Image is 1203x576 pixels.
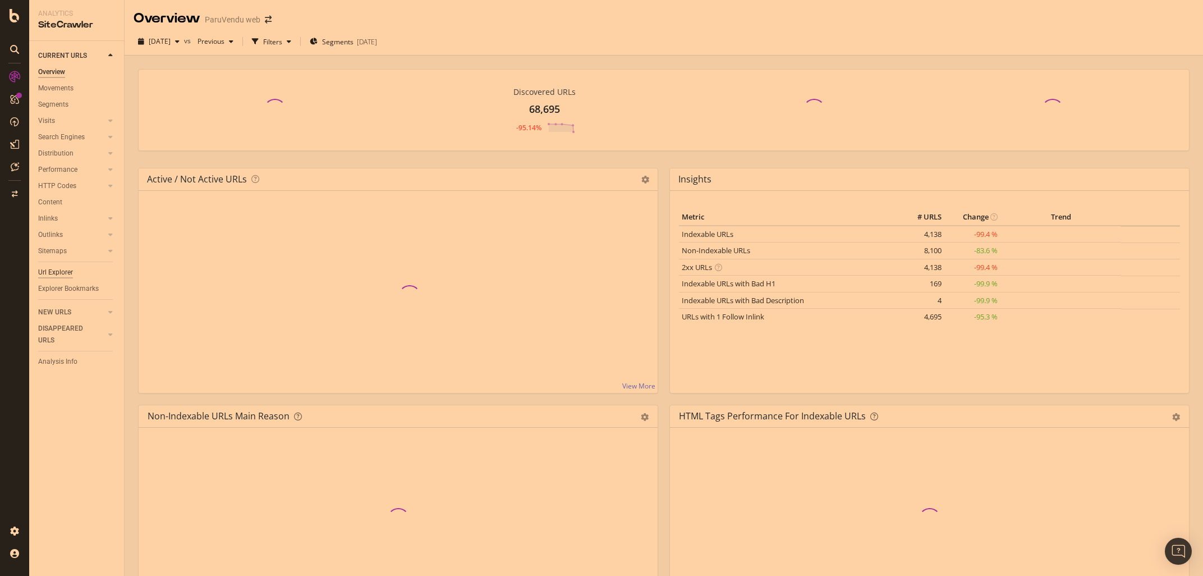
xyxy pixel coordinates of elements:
a: Inlinks [38,213,105,225]
a: HTTP Codes [38,180,105,192]
a: View More [622,381,655,391]
a: Outlinks [38,229,105,241]
a: Indexable URLs with Bad Description [682,295,804,305]
td: 8,100 [899,243,944,259]
div: Url Explorer [38,267,73,278]
a: Performance [38,164,105,176]
a: Indexable URLs with Bad H1 [682,278,775,289]
td: -99.4 % [944,259,1000,276]
div: Analysis Info [38,356,77,368]
i: Options [641,176,649,184]
button: Previous [193,33,238,51]
span: 2025 Sep. 23rd [149,36,171,46]
div: Overview [38,66,65,78]
div: 68,695 [529,102,560,117]
th: Trend [1000,209,1121,226]
a: Url Explorer [38,267,116,278]
td: 4,138 [899,226,944,243]
div: Movements [38,83,74,94]
td: -83.6 % [944,243,1000,259]
td: -99.4 % [944,226,1000,243]
div: Outlinks [38,229,63,241]
div: gear [1172,413,1180,421]
div: HTTP Codes [38,180,76,192]
div: Segments [38,99,68,111]
a: Overview [38,66,116,78]
a: Segments [38,99,116,111]
div: Visits [38,115,55,127]
button: Filters [247,33,296,51]
td: 169 [899,276,944,292]
div: DISAPPEARED URLS [38,323,95,346]
div: Discovered URLs [513,86,576,98]
div: Analytics [38,9,115,19]
td: -95.3 % [944,309,1000,325]
div: Filters [263,37,282,47]
div: NEW URLS [38,307,71,318]
span: Segments [322,37,353,47]
div: -95.14% [516,123,541,132]
td: 4 [899,292,944,309]
div: Sitemaps [38,245,67,257]
a: Content [38,196,116,208]
h4: Insights [678,172,711,187]
td: -99.9 % [944,292,1000,309]
td: 4,138 [899,259,944,276]
a: Distribution [38,148,105,159]
button: Segments[DATE] [305,33,382,51]
div: Overview [134,9,200,28]
a: Explorer Bookmarks [38,283,116,295]
th: # URLS [899,209,944,226]
th: Change [944,209,1000,226]
td: -99.9 % [944,276,1000,292]
div: [DATE] [357,37,377,47]
a: Visits [38,115,105,127]
div: Inlinks [38,213,58,225]
div: Explorer Bookmarks [38,283,99,295]
div: ParuVendu web [205,14,260,25]
a: Analysis Info [38,356,116,368]
div: Performance [38,164,77,176]
div: Non-Indexable URLs Main Reason [148,410,290,422]
span: Previous [193,36,224,46]
a: Sitemaps [38,245,105,257]
div: CURRENT URLS [38,50,87,62]
a: Indexable URLs [682,229,733,239]
div: Content [38,196,62,208]
a: 2xx URLs [682,262,712,272]
a: Movements [38,83,116,94]
a: Non-Indexable URLs [682,245,750,255]
a: CURRENT URLS [38,50,105,62]
span: vs [184,36,193,45]
div: Search Engines [38,131,85,143]
div: arrow-right-arrow-left [265,16,272,24]
a: URLs with 1 Follow Inlink [682,312,764,322]
a: DISAPPEARED URLS [38,323,105,346]
div: Distribution [38,148,74,159]
a: NEW URLS [38,307,105,318]
th: Metric [679,209,899,226]
div: HTML Tags Performance for Indexable URLs [679,410,866,422]
button: [DATE] [134,33,184,51]
div: SiteCrawler [38,19,115,31]
a: Search Engines [38,131,105,143]
h4: Active / Not Active URLs [147,172,247,187]
div: gear [641,413,649,421]
td: 4,695 [899,309,944,325]
div: Open Intercom Messenger [1165,538,1192,565]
